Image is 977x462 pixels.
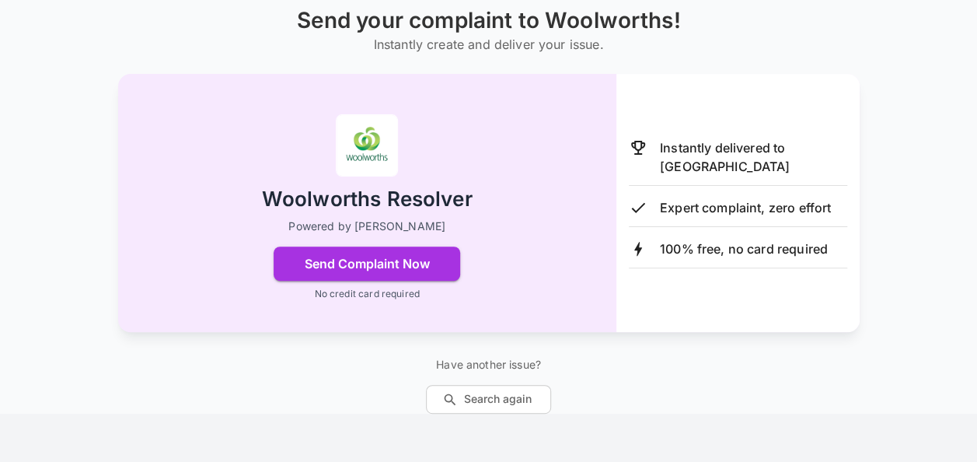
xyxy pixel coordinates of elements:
p: Powered by [PERSON_NAME] [288,219,445,234]
p: Have another issue? [426,357,551,373]
h2: Woolworths Resolver [262,186,473,213]
h6: Instantly create and deliver your issue. [296,33,680,55]
p: Expert complaint, zero effort [660,198,831,217]
p: 100% free, no card required [660,240,828,258]
h1: Send your complaint to Woolworths! [296,8,680,33]
p: No credit card required [314,287,419,301]
button: Search again [426,385,551,414]
img: Woolworths [336,114,398,177]
button: Send Complaint Now [274,247,460,281]
p: Instantly delivered to [GEOGRAPHIC_DATA] [660,138,847,176]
